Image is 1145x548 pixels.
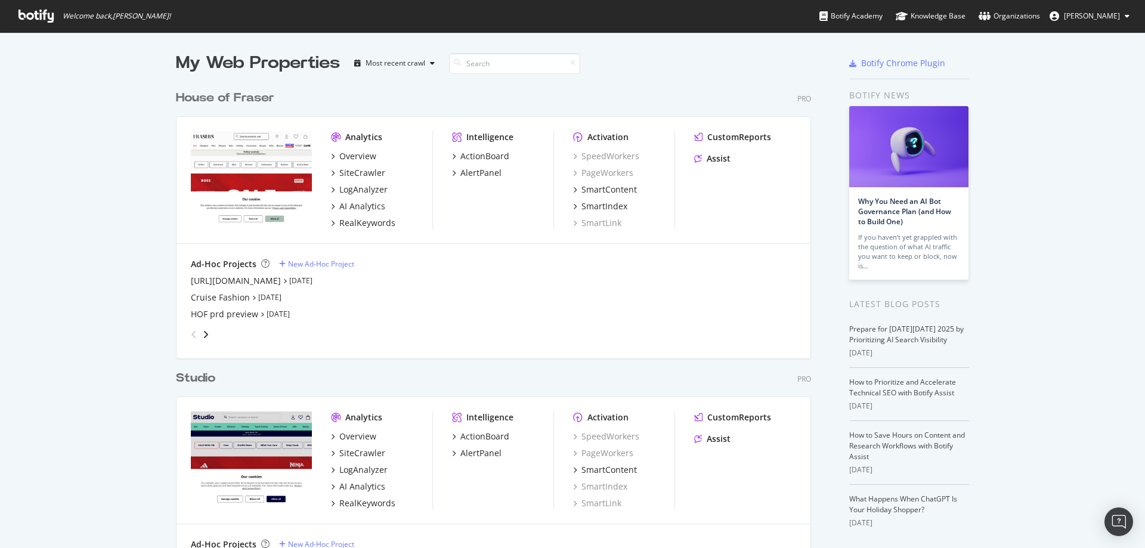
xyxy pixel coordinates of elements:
[331,167,385,179] a: SiteCrawler
[339,200,385,212] div: AI Analytics
[694,411,771,423] a: CustomReports
[466,131,513,143] div: Intelligence
[452,431,509,442] a: ActionBoard
[176,370,220,387] a: Studio
[191,275,281,287] a: [URL][DOMAIN_NAME]
[694,153,731,165] a: Assist
[1104,507,1133,536] div: Open Intercom Messenger
[849,348,969,358] div: [DATE]
[366,60,425,67] div: Most recent crawl
[573,200,627,212] a: SmartIndex
[460,431,509,442] div: ActionBoard
[339,447,385,459] div: SiteCrawler
[331,447,385,459] a: SiteCrawler
[460,150,509,162] div: ActionBoard
[587,411,629,423] div: Activation
[849,518,969,528] div: [DATE]
[849,89,969,102] div: Botify news
[449,53,580,74] input: Search
[694,131,771,143] a: CustomReports
[707,131,771,143] div: CustomReports
[581,464,637,476] div: SmartContent
[707,411,771,423] div: CustomReports
[573,217,621,229] a: SmartLink
[858,233,960,271] div: If you haven’t yet grappled with the question of what AI traffic you want to keep or block, now is…
[460,447,502,459] div: AlertPanel
[331,481,385,493] a: AI Analytics
[573,481,627,493] div: SmartIndex
[849,298,969,311] div: Latest Blog Posts
[191,131,312,228] img: houseoffraser.co.uk
[331,184,388,196] a: LogAnalyzer
[849,465,969,475] div: [DATE]
[331,217,395,229] a: RealKeywords
[849,106,968,187] img: Why You Need an AI Bot Governance Plan (and How to Build One)
[331,431,376,442] a: Overview
[849,57,945,69] a: Botify Chrome Plugin
[466,411,513,423] div: Intelligence
[1064,11,1120,21] span: Joyce Sissi
[186,325,202,344] div: angle-left
[339,167,385,179] div: SiteCrawler
[176,51,340,75] div: My Web Properties
[849,377,956,398] a: How to Prioritize and Accelerate Technical SEO with Botify Assist
[797,94,811,104] div: Pro
[176,370,215,387] div: Studio
[460,167,502,179] div: AlertPanel
[896,10,965,22] div: Knowledge Base
[573,464,637,476] a: SmartContent
[452,167,502,179] a: AlertPanel
[191,411,312,508] img: studio.co.uk
[452,447,502,459] a: AlertPanel
[279,259,354,269] a: New Ad-Hoc Project
[339,431,376,442] div: Overview
[797,374,811,384] div: Pro
[1040,7,1139,26] button: [PERSON_NAME]
[267,309,290,319] a: [DATE]
[858,196,951,227] a: Why You Need an AI Bot Governance Plan (and How to Build One)
[339,481,385,493] div: AI Analytics
[176,89,279,107] a: House of Fraser
[202,329,210,340] div: angle-right
[861,57,945,69] div: Botify Chrome Plugin
[581,184,637,196] div: SmartContent
[452,150,509,162] a: ActionBoard
[289,275,312,286] a: [DATE]
[345,411,382,423] div: Analytics
[345,131,382,143] div: Analytics
[258,292,281,302] a: [DATE]
[191,292,250,304] a: Cruise Fashion
[849,430,965,462] a: How to Save Hours on Content and Research Workflows with Botify Assist
[339,217,395,229] div: RealKeywords
[176,89,274,107] div: House of Fraser
[979,10,1040,22] div: Organizations
[587,131,629,143] div: Activation
[573,497,621,509] a: SmartLink
[849,324,964,345] a: Prepare for [DATE][DATE] 2025 by Prioritizing AI Search Visibility
[694,433,731,445] a: Assist
[191,308,258,320] a: HOF prd preview
[573,150,639,162] a: SpeedWorkers
[331,464,388,476] a: LogAnalyzer
[63,11,171,21] span: Welcome back, [PERSON_NAME] !
[573,167,633,179] a: PageWorkers
[339,184,388,196] div: LogAnalyzer
[707,433,731,445] div: Assist
[339,150,376,162] div: Overview
[849,401,969,411] div: [DATE]
[849,494,957,515] a: What Happens When ChatGPT Is Your Holiday Shopper?
[339,464,388,476] div: LogAnalyzer
[581,200,627,212] div: SmartIndex
[819,10,883,22] div: Botify Academy
[573,447,633,459] a: PageWorkers
[191,258,256,270] div: Ad-Hoc Projects
[349,54,440,73] button: Most recent crawl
